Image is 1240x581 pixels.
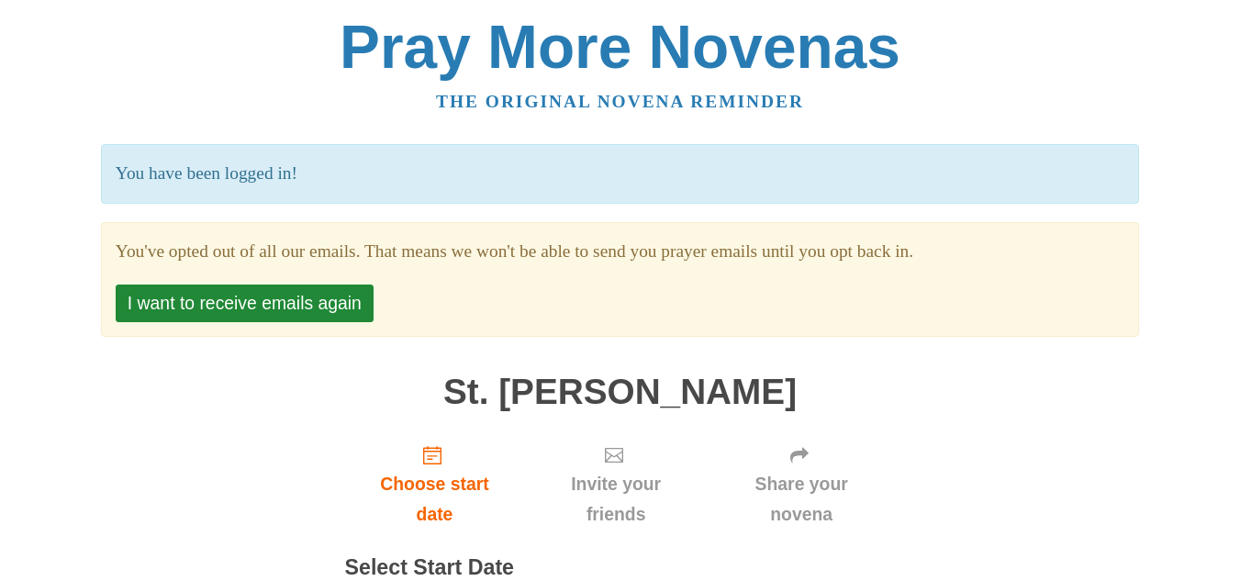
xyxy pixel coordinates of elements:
button: I want to receive emails again [116,285,374,322]
span: Invite your friends [542,469,688,530]
a: Choose start date [345,430,525,539]
span: Choose start date [363,469,507,530]
h1: St. [PERSON_NAME] [345,373,896,412]
section: You've opted out of all our emails. That means we won't be able to send you prayer emails until y... [116,237,1124,267]
p: You have been logged in! [101,144,1139,204]
span: Share your novena [726,469,877,530]
a: The original novena reminder [436,92,804,111]
div: Click "Next" to confirm your start date first. [708,430,896,539]
a: Pray More Novenas [340,13,900,81]
div: Click "Next" to confirm your start date first. [524,430,707,539]
h3: Select Start Date [345,556,896,580]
